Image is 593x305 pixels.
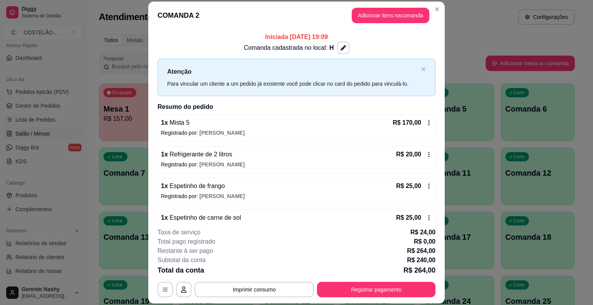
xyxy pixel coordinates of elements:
[200,130,245,136] span: [PERSON_NAME]
[161,181,225,191] p: 1 x
[158,246,213,256] p: Restante à ser pago
[158,265,204,276] p: Total da conta
[161,118,190,127] p: 1 x
[168,183,225,189] span: Espetinho de frango
[161,150,232,159] p: 1 x
[148,2,445,29] header: COMANDA 2
[158,102,435,112] h2: Resumo do pedido
[329,44,334,51] span: H
[158,237,215,246] p: Total pago registrado
[200,161,245,168] span: [PERSON_NAME]
[161,129,432,137] p: Registrado por:
[396,181,421,191] p: R$ 25,00
[158,32,435,42] p: Iniciada [DATE] 19:09
[244,43,334,53] p: Comanda cadastrada no local:
[403,265,435,276] p: R$ 264,00
[317,282,435,297] button: Registrar pagamento
[167,80,418,88] div: Para vincular um cliente a um pedido já existente você pode clicar no card do pedido para vinculá...
[158,228,200,237] p: Taxa de serviço
[421,67,426,71] span: close
[195,282,314,297] button: Imprimir consumo
[168,214,241,221] span: Espetinho de carne de sol
[167,67,418,76] p: Atenção
[161,192,432,200] p: Registrado por:
[168,119,190,126] span: Mista 5
[431,3,443,15] button: Close
[393,118,421,127] p: R$ 170,00
[410,228,435,237] p: R$ 24,00
[168,151,232,158] span: Refrigerante de 2 litros
[407,256,435,265] p: R$ 240,00
[158,256,206,265] p: Subtotal da conta
[421,67,426,72] button: close
[407,246,435,256] p: R$ 264,00
[161,213,241,222] p: 1 x
[200,193,245,199] span: [PERSON_NAME]
[396,150,421,159] p: R$ 20,00
[352,8,429,23] button: Adicionar itens nacomanda
[414,237,435,246] p: R$ 0,00
[161,161,432,168] p: Registrado por:
[396,213,421,222] p: R$ 25,00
